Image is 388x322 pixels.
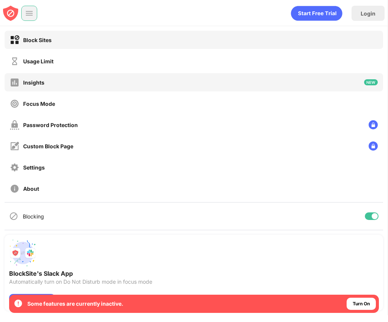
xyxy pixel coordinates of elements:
[3,6,18,21] img: blocksite-icon-red.svg
[361,10,375,17] div: Login
[364,79,378,85] img: new-icon.svg
[23,143,73,149] div: Custom Block Page
[10,78,19,87] img: insights-off.svg
[27,300,123,308] div: Some features are currently inactive.
[14,299,23,308] img: error-circle-white.svg
[369,120,378,129] img: lock-menu.svg
[10,35,19,45] img: block-on.svg
[9,270,379,277] div: BlockSite's Slack App
[10,120,19,130] img: password-protection-off.svg
[10,141,19,151] img: customize-block-page-off.svg
[23,101,55,107] div: Focus Mode
[23,122,78,128] div: Password Protection
[23,58,54,64] div: Usage Limit
[23,37,52,43] div: Block Sites
[369,141,378,151] img: lock-menu.svg
[23,213,44,220] div: Blocking
[10,163,19,172] img: settings-off.svg
[23,185,39,192] div: About
[10,57,19,66] img: time-usage-off.svg
[291,6,342,21] div: animation
[353,300,370,308] div: Turn On
[9,294,55,306] div: Go Unlimited
[9,279,379,285] div: Automatically turn on Do Not Disturb mode in focus mode
[10,184,19,193] img: about-off.svg
[10,99,19,108] img: focus-off.svg
[23,164,45,171] div: Settings
[9,239,36,267] img: push-slack.svg
[9,212,18,221] img: blocking-icon.svg
[23,79,44,86] div: Insights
